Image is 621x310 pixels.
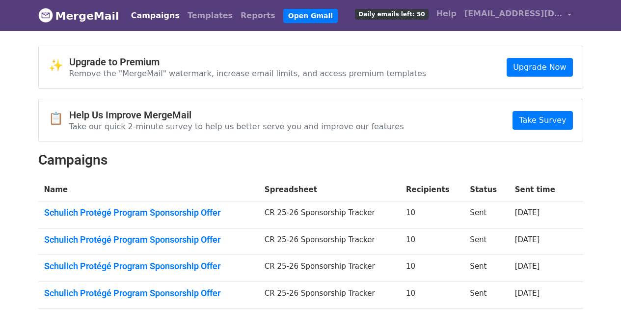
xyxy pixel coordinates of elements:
td: Sent [464,282,509,309]
td: 10 [400,228,464,255]
a: [DATE] [515,289,540,298]
a: Take Survey [513,111,572,130]
a: [DATE] [515,262,540,271]
td: CR 25-26 Sponsorship Tracker [259,201,400,228]
a: Schulich Protégé Program Sponsorship Offer [44,261,253,272]
a: Reports [237,6,279,26]
th: Spreadsheet [259,178,400,201]
img: MergeMail logo [38,8,53,23]
span: Daily emails left: 50 [355,9,428,20]
th: Status [464,178,509,201]
span: ✨ [49,58,69,73]
td: Sent [464,228,509,255]
td: 10 [400,201,464,228]
a: Campaigns [127,6,184,26]
a: Schulich Protégé Program Sponsorship Offer [44,207,253,218]
th: Sent time [509,178,569,201]
a: Templates [184,6,237,26]
a: Schulich Protégé Program Sponsorship Offer [44,234,253,245]
a: [EMAIL_ADDRESS][DOMAIN_NAME] [460,4,575,27]
span: [EMAIL_ADDRESS][DOMAIN_NAME] [464,8,563,20]
p: Remove the "MergeMail" watermark, increase email limits, and access premium templates [69,68,427,79]
td: 10 [400,255,464,282]
td: CR 25-26 Sponsorship Tracker [259,228,400,255]
a: [DATE] [515,208,540,217]
th: Recipients [400,178,464,201]
a: Schulich Protégé Program Sponsorship Offer [44,288,253,299]
a: Open Gmail [283,9,338,23]
h2: Campaigns [38,152,583,169]
a: [DATE] [515,235,540,244]
a: Upgrade Now [507,58,572,77]
td: CR 25-26 Sponsorship Tracker [259,255,400,282]
h4: Upgrade to Premium [69,56,427,68]
td: Sent [464,201,509,228]
td: CR 25-26 Sponsorship Tracker [259,282,400,309]
td: 10 [400,282,464,309]
td: Sent [464,255,509,282]
span: 📋 [49,112,69,126]
th: Name [38,178,259,201]
a: MergeMail [38,5,119,26]
a: Daily emails left: 50 [351,4,432,24]
a: Help [432,4,460,24]
p: Take our quick 2-minute survey to help us better serve you and improve our features [69,121,404,132]
h4: Help Us Improve MergeMail [69,109,404,121]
